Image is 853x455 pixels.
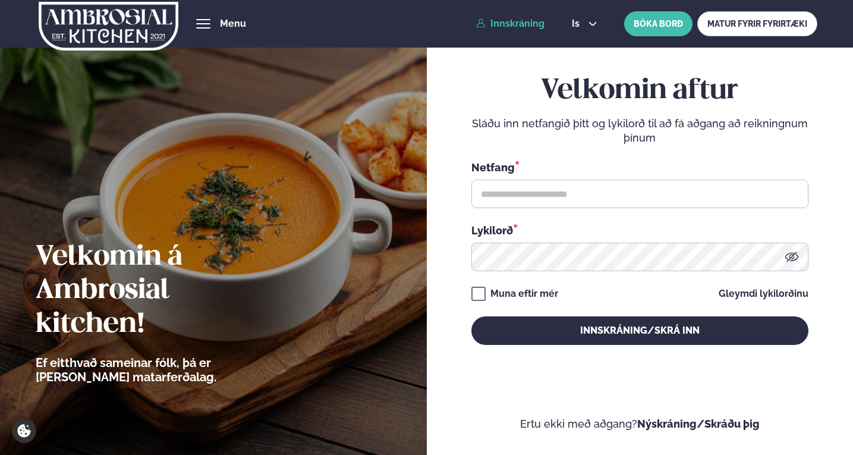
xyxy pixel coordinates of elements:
[471,159,808,175] div: Netfang
[637,418,760,430] a: Nýskráning/Skráðu þig
[196,17,210,31] button: hamburger
[462,417,817,431] p: Ertu ekki með aðgang?
[471,222,808,238] div: Lykilorð
[36,241,282,341] h2: Velkomin á Ambrosial kitchen!
[12,419,36,443] a: Cookie settings
[471,316,808,345] button: Innskráning/Skrá inn
[719,289,808,299] a: Gleymdi lykilorðinu
[38,2,180,51] img: logo
[471,74,808,108] h2: Velkomin aftur
[476,18,544,29] a: Innskráning
[36,356,282,384] p: Ef eitthvað sameinar fólk, þá er [PERSON_NAME] matarferðalag.
[697,11,817,36] a: MATUR FYRIR FYRIRTÆKI
[471,117,808,145] p: Sláðu inn netfangið þitt og lykilorð til að fá aðgang að reikningnum þínum
[572,19,583,29] span: is
[624,11,693,36] button: BÓKA BORÐ
[562,19,607,29] button: is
